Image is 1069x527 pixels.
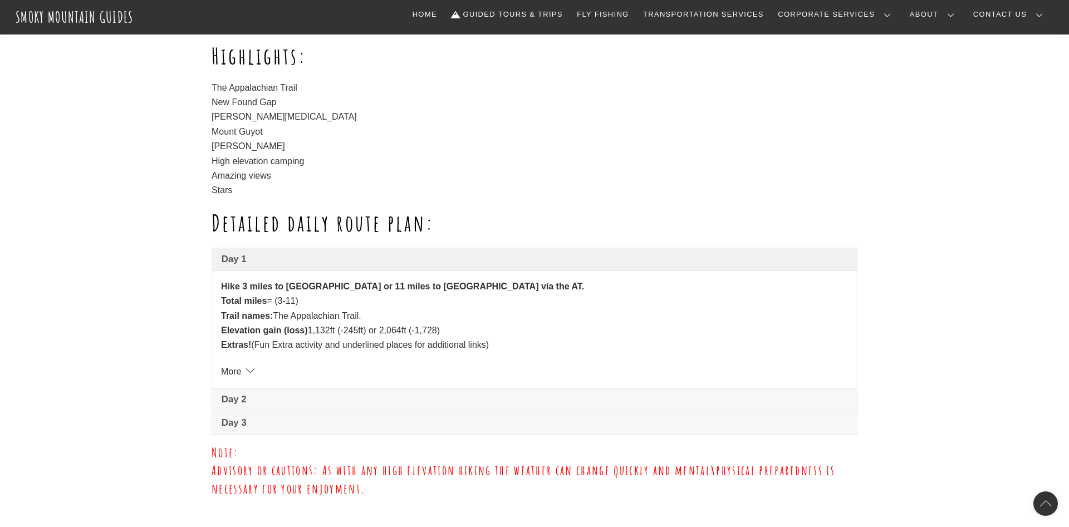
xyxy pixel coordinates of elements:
a: Day 3 [212,411,857,434]
span: Day 1 [222,253,847,266]
a: Fly Fishing [572,3,633,26]
strong: Trail names: [221,311,273,321]
strong: Extras! [221,340,251,349]
strong: Hike 3 miles to [GEOGRAPHIC_DATA] or 11 miles to [GEOGRAPHIC_DATA] via the AT. [221,282,584,291]
a: Home [408,3,442,26]
p: = (3-11) The Appalachian Trail. 1,132ft (-245ft) or 2,064ft (-1,728) (Fun Extra activity and unde... [221,279,848,353]
span: Day 2 [222,393,847,406]
span: Note: [212,444,239,461]
a: More [221,367,252,376]
h1: Highlights: [212,43,857,70]
a: Guided Tours & Trips [447,3,567,26]
a: Day 1 [212,248,857,270]
p: The Appalachian Trail New Found Gap [PERSON_NAME][MEDICAL_DATA] Mount Guyot [PERSON_NAME] High el... [212,81,857,198]
a: Smoky Mountain Guides [16,8,134,26]
a: Contact Us [969,3,1052,26]
h1: Detailed daily route plan: [212,210,857,237]
a: Day 2 [212,388,857,411]
span: Advisory or cautions: As with any high elevation hiking the weather can change quickly and mental... [212,462,835,496]
strong: Total miles [221,296,267,306]
strong: Elevation gain (loss) [221,326,308,335]
a: Transportation Services [639,3,768,26]
a: Corporate Services [773,3,900,26]
span: Day 3 [222,416,847,430]
a: About [905,3,963,26]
